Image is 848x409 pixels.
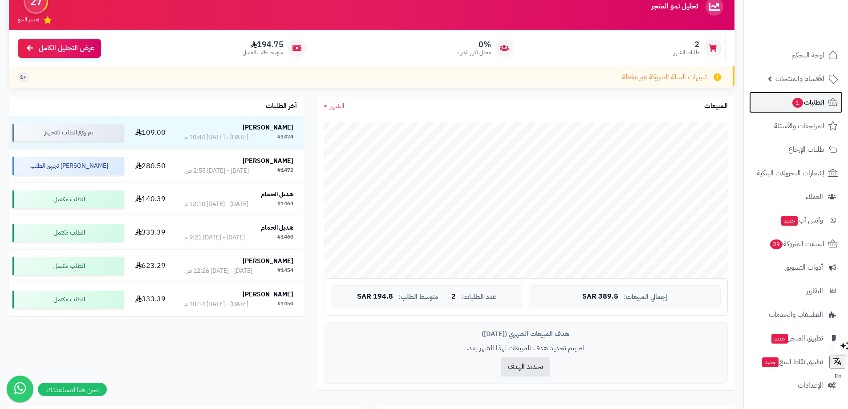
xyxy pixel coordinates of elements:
h3: آخر الطلبات [266,102,297,110]
div: #1472 [277,166,293,175]
span: 0% [457,40,491,49]
div: الطلب مكتمل [12,224,124,242]
div: هدف المبيعات الشهري ([DATE]) [331,329,721,339]
div: [PERSON_NAME] تجهيز الطلب [12,157,124,175]
span: معدل تكرار الشراء [457,49,491,57]
strong: [PERSON_NAME] [243,123,293,132]
td: 333.39 [127,216,174,249]
span: إشعارات التحويلات البنكية [757,167,824,179]
span: طلبات الشهر [674,49,699,57]
a: الطلبات1 [749,92,843,113]
span: +1 [20,73,26,81]
a: السلات المتروكة39 [749,233,843,255]
span: لوحة التحكم [791,49,824,61]
a: التقارير [749,280,843,302]
a: الشهر [324,101,345,111]
span: وآتس آب [780,214,823,227]
strong: هديل الحمام [261,223,293,232]
a: الإعدادات [749,375,843,396]
div: [DATE] - [DATE] 2:55 ص [184,166,249,175]
div: الطلب مكتمل [12,257,124,275]
div: تم رفع الطلب للتجهيز [12,124,124,142]
span: 194.75 [243,40,284,49]
span: 194.8 SAR [357,293,393,301]
span: متوسط الطلب: [398,293,438,301]
div: [DATE] - [DATE] 9:21 م [184,233,245,242]
span: 389.5 SAR [582,293,618,301]
span: تنبيهات السلة المتروكة غير مفعلة [622,72,707,82]
div: الطلب مكتمل [12,291,124,308]
p: لم يتم تحديد هدف للمبيعات لهذا الشهر بعد. [331,343,721,353]
a: عرض التحليل الكامل [18,39,101,58]
div: #1450 [277,300,293,309]
span: عدد الطلبات: [461,293,496,301]
a: العملاء [749,186,843,207]
span: العملاء [806,190,823,203]
span: المراجعات والأسئلة [774,120,824,132]
strong: [PERSON_NAME] [243,156,293,166]
span: 1 [792,98,803,108]
td: 109.00 [127,116,174,149]
div: #1474 [277,133,293,142]
div: #1464 [277,200,293,209]
td: 623.29 [127,250,174,283]
span: السلات المتروكة [769,238,824,250]
h3: تحليل نمو المتجر [651,3,698,11]
div: [DATE] - [DATE] 12:10 م [184,200,248,209]
a: لوحة التحكم [749,45,843,66]
div: #1454 [277,267,293,275]
td: 333.39 [127,283,174,316]
td: 280.50 [127,150,174,182]
strong: هديل الحمام [261,190,293,199]
span: الأقسام والمنتجات [775,73,824,85]
span: جديد [771,334,788,344]
span: طلبات الإرجاع [788,143,824,156]
span: تقييم النمو [18,16,39,24]
td: 140.39 [127,183,174,216]
span: تطبيق المتجر [771,332,823,344]
strong: [PERSON_NAME] [243,290,293,299]
span: الطلبات [791,96,824,109]
a: المراجعات والأسئلة [749,115,843,137]
a: التطبيقات والخدمات [749,304,843,325]
a: طلبات الإرجاع [749,139,843,160]
span: 2 [674,40,699,49]
a: أدوات التسويق [749,257,843,278]
span: متوسط طلب العميل [243,49,284,57]
h3: المبيعات [704,102,728,110]
span: التقارير [806,285,823,297]
span: أدوات التسويق [784,261,823,274]
strong: [PERSON_NAME] [243,256,293,266]
a: وآتس آبجديد [749,210,843,231]
span: عرض التحليل الكامل [39,43,94,53]
div: [DATE] - [DATE] 10:14 م [184,300,248,309]
div: الطلب مكتمل [12,190,124,208]
a: تطبيق المتجرجديد [749,328,843,349]
div: #1460 [277,233,293,242]
span: 2 [451,293,456,301]
span: | [444,293,446,300]
a: تطبيق نقاط البيعجديد [749,351,843,373]
span: التطبيقات والخدمات [769,308,823,321]
button: تحديد الهدف [501,357,550,377]
div: [DATE] - [DATE] 10:44 م [184,133,248,142]
div: [DATE] - [DATE] 12:26 ص [184,267,252,275]
span: الشهر [330,101,345,111]
a: إشعارات التحويلات البنكية [749,162,843,184]
span: الإعدادات [798,379,823,392]
span: 39 [770,239,783,249]
span: جديد [762,357,779,367]
span: إجمالي المبيعات: [624,293,667,301]
img: logo-2.png [787,25,840,44]
span: جديد [781,216,798,226]
span: تطبيق نقاط البيع [761,356,823,368]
